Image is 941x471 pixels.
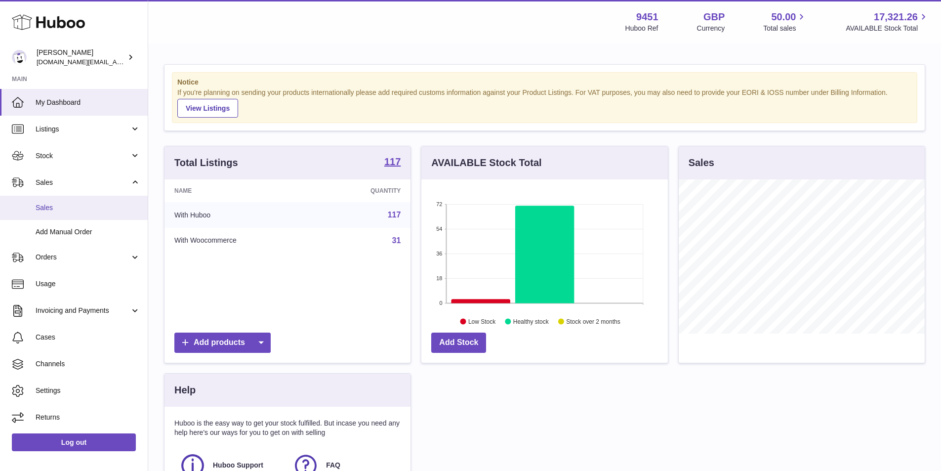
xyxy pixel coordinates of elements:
[36,203,140,213] span: Sales
[177,78,912,87] strong: Notice
[12,50,27,65] img: amir.ch@gmail.com
[36,306,130,315] span: Invoicing and Payments
[437,275,443,281] text: 18
[36,279,140,289] span: Usage
[174,156,238,170] h3: Total Listings
[174,384,196,397] h3: Help
[36,386,140,395] span: Settings
[388,211,401,219] a: 117
[174,419,401,437] p: Huboo is the easy way to get your stock fulfilled. But incase you need any help here's our ways f...
[177,88,912,118] div: If you're planning on sending your products internationally please add required customs informati...
[689,156,714,170] h3: Sales
[36,253,130,262] span: Orders
[36,359,140,369] span: Channels
[846,24,929,33] span: AVAILABLE Stock Total
[36,227,140,237] span: Add Manual Order
[177,99,238,118] a: View Listings
[36,125,130,134] span: Listings
[437,251,443,257] text: 36
[697,24,725,33] div: Currency
[37,48,125,67] div: [PERSON_NAME]
[384,157,401,169] a: 117
[513,318,549,325] text: Healthy stock
[771,10,796,24] span: 50.00
[625,24,658,33] div: Huboo Ref
[36,333,140,342] span: Cases
[567,318,620,325] text: Stock over 2 months
[437,201,443,207] text: 72
[164,179,317,202] th: Name
[12,433,136,451] a: Log out
[36,413,140,422] span: Returns
[164,228,317,254] td: With Woocommerce
[213,461,263,470] span: Huboo Support
[846,10,929,33] a: 17,321.26 AVAILABLE Stock Total
[164,202,317,228] td: With Huboo
[703,10,725,24] strong: GBP
[431,156,541,170] h3: AVAILABLE Stock Total
[431,333,486,353] a: Add Stock
[326,461,340,470] span: FAQ
[440,300,443,306] text: 0
[174,333,271,353] a: Add products
[392,236,401,245] a: 31
[37,58,197,66] span: [DOMAIN_NAME][EMAIL_ADDRESS][DOMAIN_NAME]
[437,226,443,232] text: 54
[36,151,130,161] span: Stock
[763,10,807,33] a: 50.00 Total sales
[36,178,130,187] span: Sales
[763,24,807,33] span: Total sales
[874,10,918,24] span: 17,321.26
[36,98,140,107] span: My Dashboard
[636,10,658,24] strong: 9451
[468,318,496,325] text: Low Stock
[317,179,410,202] th: Quantity
[384,157,401,167] strong: 117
